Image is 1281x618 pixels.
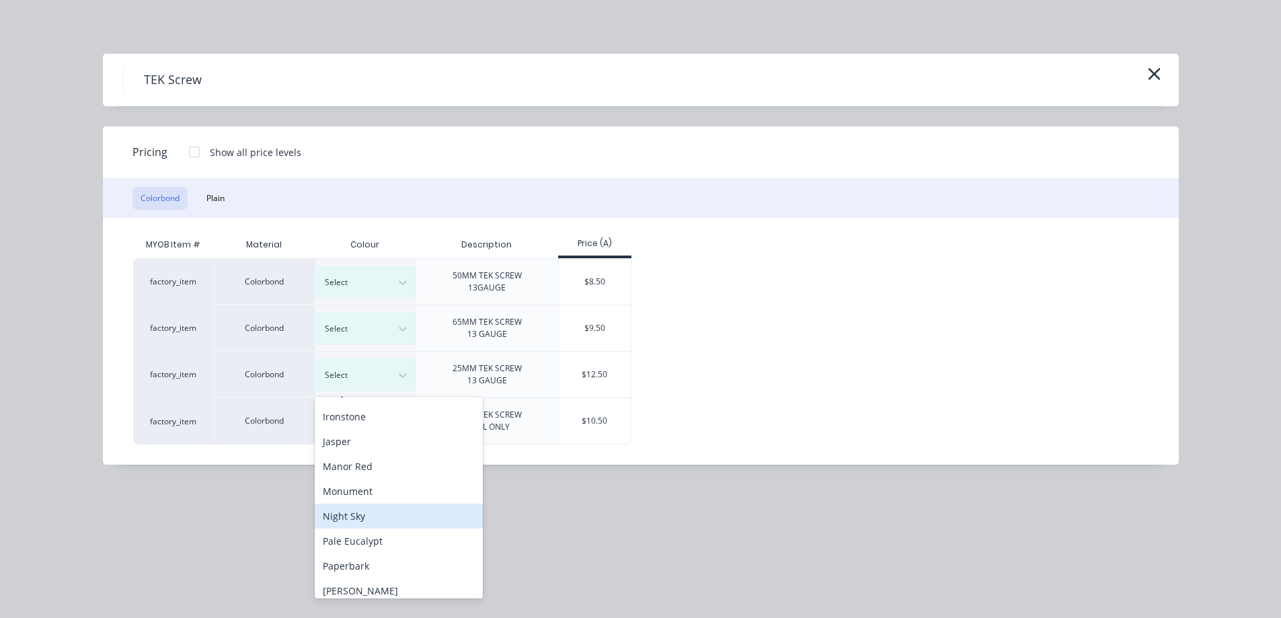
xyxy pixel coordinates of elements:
div: 25MM TEK SCREW 13 GAUGE [453,362,522,387]
div: factory_item [133,351,214,397]
div: $8.50 [559,259,631,305]
div: Description [451,228,522,262]
div: Jasper [315,429,483,454]
div: Paperbark [315,553,483,578]
div: Ironstone [315,404,483,429]
div: Manor Red [315,454,483,479]
button: Colorbond [132,187,188,210]
div: 50MM TEK SCREW 13GAUGE [453,270,522,294]
div: Colorbond [214,258,315,305]
div: Colorbond [214,351,315,397]
div: MYOB Item # [133,231,214,258]
h4: TEK Screw [123,67,222,93]
div: 16MM TEK SCREW STEEL ONLY [453,409,522,433]
div: factory_item [133,397,214,445]
div: 65MM TEK SCREW 13 GAUGE [453,316,522,340]
div: Colorbond [214,397,315,445]
div: $10.50 [559,398,631,444]
div: Monument [315,479,483,504]
div: Pale Eucalypt [315,529,483,553]
div: factory_item [133,258,214,305]
div: factory_item [133,305,214,351]
div: Colour [315,231,416,258]
div: $12.50 [559,352,631,397]
div: [PERSON_NAME] [315,578,483,603]
div: $9.50 [559,305,631,351]
div: Show all price levels [210,145,301,159]
div: Colorbond [214,305,315,351]
div: Price (A) [558,237,631,249]
div: Material [214,231,315,258]
span: Pricing [132,144,167,160]
button: Plain [198,187,233,210]
div: Night Sky [315,504,483,529]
